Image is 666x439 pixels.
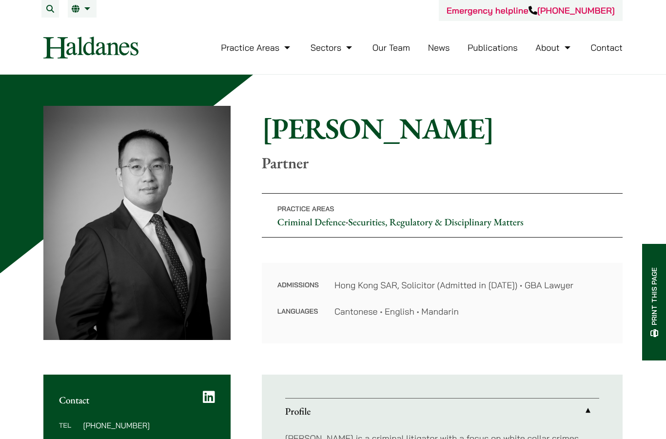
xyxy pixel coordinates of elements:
[277,279,319,305] dt: Admissions
[428,42,450,53] a: News
[262,193,623,238] p: •
[83,421,215,429] dd: [PHONE_NUMBER]
[334,305,607,318] dd: Cantonese • English • Mandarin
[334,279,607,292] dd: Hong Kong SAR, Solicitor (Admitted in [DATE]) • GBA Lawyer
[277,216,346,228] a: Criminal Defence
[277,305,319,318] dt: Languages
[203,390,215,404] a: LinkedIn
[535,42,572,53] a: About
[277,204,334,213] span: Practice Areas
[468,42,518,53] a: Publications
[221,42,293,53] a: Practice Areas
[348,216,523,228] a: Securities, Regulatory & Disciplinary Matters
[72,5,93,13] a: EN
[285,399,599,424] a: Profile
[59,394,215,406] h2: Contact
[262,154,623,172] p: Partner
[43,37,138,59] img: Logo of Haldanes
[447,5,615,16] a: Emergency helpline[PHONE_NUMBER]
[590,42,623,53] a: Contact
[311,42,354,53] a: Sectors
[262,111,623,146] h1: [PERSON_NAME]
[372,42,410,53] a: Our Team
